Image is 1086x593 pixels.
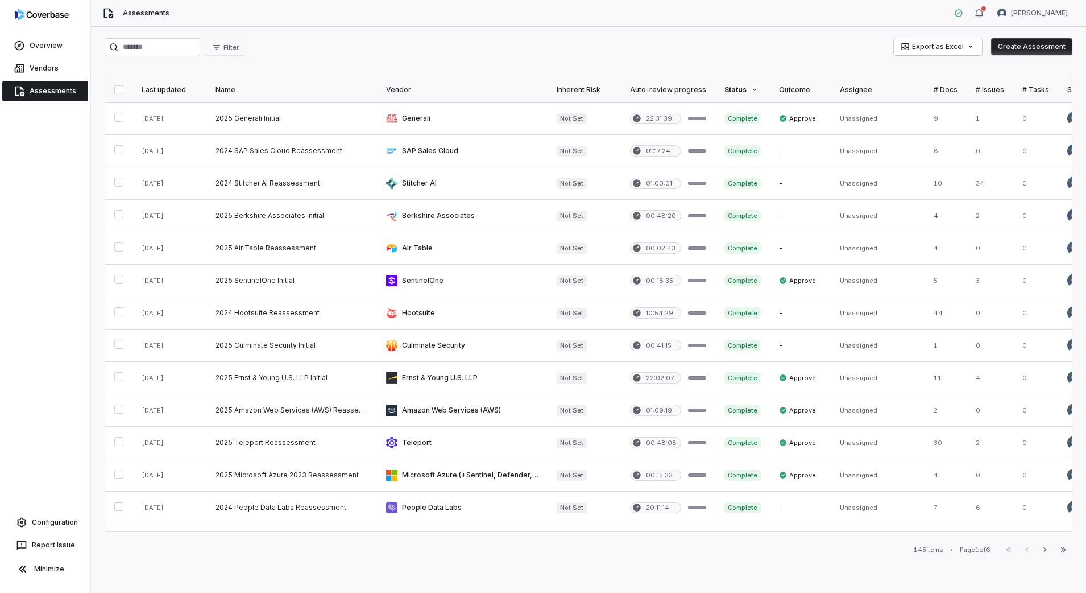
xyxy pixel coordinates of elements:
[1067,339,1081,352] img: Diana Esparza avatar
[142,85,197,94] div: Last updated
[1067,468,1081,482] img: Diana Esparza avatar
[123,9,169,18] span: Assessments
[557,85,612,94] div: Inherent Risk
[1067,274,1081,287] img: Diana Esparza avatar
[1067,436,1081,450] img: Diana Esparza avatar
[1067,306,1081,320] img: Diana Esparza avatar
[894,38,982,55] button: Export as Excel
[1067,501,1081,514] img: Diana Esparza avatar
[976,85,1004,94] div: # Issues
[724,85,761,94] div: Status
[950,546,953,554] div: •
[934,85,957,94] div: # Docs
[1067,403,1081,417] img: Diana Esparza avatar
[770,200,831,232] td: -
[2,81,88,101] a: Assessments
[2,58,88,79] a: Vendors
[1011,9,1068,18] span: [PERSON_NAME]
[386,85,538,94] div: Vendor
[215,85,368,94] div: Name
[914,546,943,554] div: 145 items
[840,85,915,94] div: Assignee
[770,492,831,524] td: -
[630,85,706,94] div: Auto-review progress
[2,35,88,56] a: Overview
[1067,209,1081,223] img: Justin Bennett avatar
[1067,176,1081,190] img: Diana Esparza avatar
[960,546,990,554] div: Page 1 of 6
[770,167,831,200] td: -
[770,297,831,330] td: -
[15,9,69,20] img: logo-D7KZi-bG.svg
[5,535,86,555] button: Report Issue
[1067,241,1081,255] img: Diana Esparza avatar
[779,85,822,94] div: Outcome
[1067,371,1081,385] img: Diana Esparza avatar
[1067,144,1081,158] img: Diana Esparza avatar
[5,512,86,533] a: Configuration
[770,232,831,265] td: -
[5,558,86,580] button: Minimize
[223,43,239,52] span: Filter
[990,5,1075,22] button: Diana Esparza avatar[PERSON_NAME]
[205,39,246,56] button: Filter
[770,135,831,167] td: -
[997,9,1006,18] img: Diana Esparza avatar
[770,330,831,362] td: -
[991,38,1072,55] button: Create Assessment
[1067,112,1081,125] img: Diana Esparza avatar
[1022,85,1049,94] div: # Tasks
